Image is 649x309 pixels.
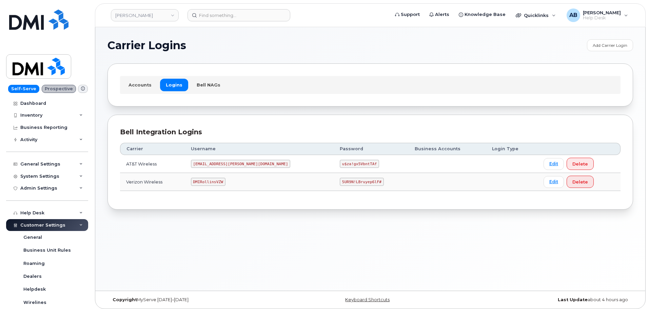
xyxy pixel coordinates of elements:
[587,39,633,51] a: Add Carrier Login
[120,127,621,137] div: Bell Integration Logins
[567,176,594,188] button: Delete
[120,155,185,173] td: AT&T Wireless
[107,40,186,51] span: Carrier Logins
[340,178,384,186] code: 5UR9N!LBruyep6lF#
[334,143,409,155] th: Password
[120,173,185,191] td: Verizon Wireless
[572,161,588,167] span: Delete
[123,79,157,91] a: Accounts
[572,179,588,185] span: Delete
[544,158,564,170] a: Edit
[191,79,226,91] a: Bell NAGs
[345,297,390,302] a: Keyboard Shortcuts
[191,160,291,168] code: [EMAIL_ADDRESS][PERSON_NAME][DOMAIN_NAME]
[185,143,334,155] th: Username
[458,297,633,303] div: about 4 hours ago
[113,297,137,302] strong: Copyright
[120,143,185,155] th: Carrier
[107,297,283,303] div: MyServe [DATE]–[DATE]
[544,176,564,188] a: Edit
[191,178,225,186] code: DMIRollinsVZW
[567,158,594,170] button: Delete
[558,297,588,302] strong: Last Update
[409,143,486,155] th: Business Accounts
[486,143,537,155] th: Login Type
[160,79,188,91] a: Logins
[340,160,379,168] code: u$za!gx5VbntTAf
